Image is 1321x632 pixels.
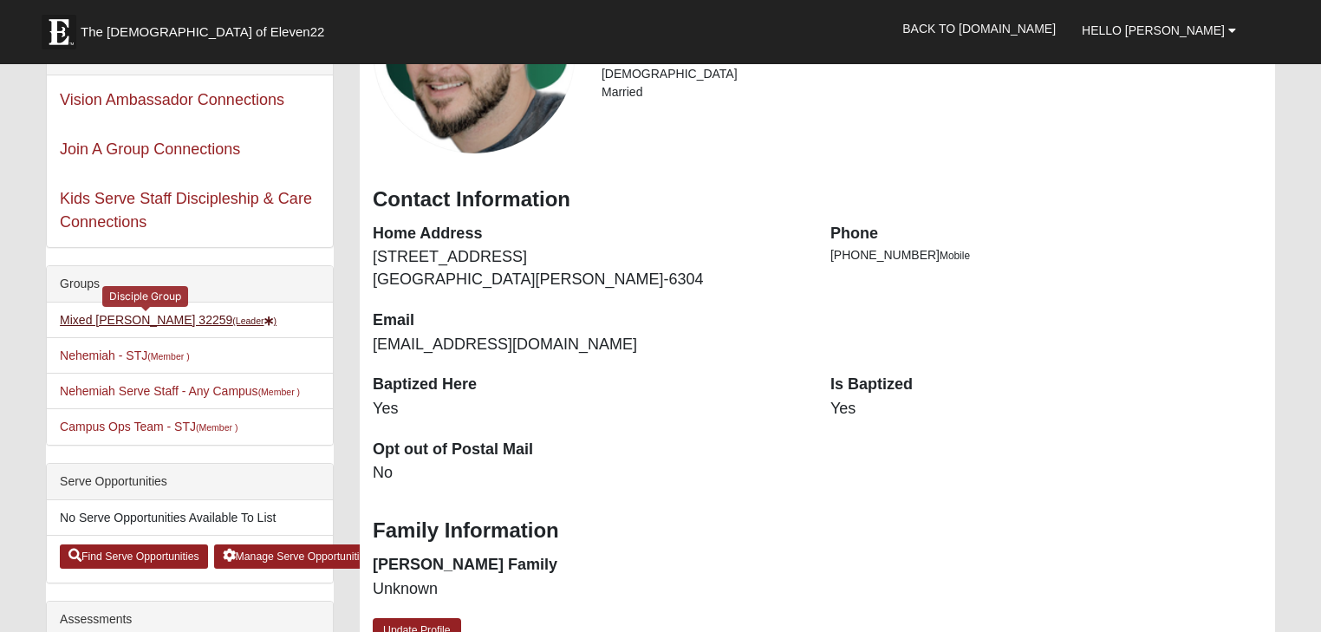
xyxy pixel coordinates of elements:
[60,313,277,327] a: Mixed [PERSON_NAME] 32259(Leader)
[373,223,804,245] dt: Home Address
[102,286,188,306] div: Disciple Group
[830,223,1262,245] dt: Phone
[60,190,312,231] a: Kids Serve Staff Discipleship & Care Connections
[147,351,189,362] small: (Member )
[60,384,300,398] a: Nehemiah Serve Staff - Any Campus(Member )
[60,349,190,362] a: Nehemiah - STJ(Member )
[373,334,804,356] dd: [EMAIL_ADDRESS][DOMAIN_NAME]
[373,374,804,396] dt: Baptized Here
[940,250,970,262] span: Mobile
[602,65,1262,83] li: [DEMOGRAPHIC_DATA]
[60,420,238,433] a: Campus Ops Team - STJ(Member )
[47,500,333,536] li: No Serve Opportunities Available To List
[830,398,1262,420] dd: Yes
[42,15,76,49] img: Eleven22 logo
[232,316,277,326] small: (Leader )
[373,578,804,601] dd: Unknown
[47,266,333,303] div: Groups
[373,398,804,420] dd: Yes
[373,439,804,461] dt: Opt out of Postal Mail
[373,309,804,332] dt: Email
[373,246,804,290] dd: [STREET_ADDRESS] [GEOGRAPHIC_DATA][PERSON_NAME]-6304
[60,544,208,569] a: Find Serve Opportunities
[214,544,380,569] a: Manage Serve Opportunities
[258,387,300,397] small: (Member )
[830,246,1262,264] li: [PHONE_NUMBER]
[1069,9,1249,52] a: Hello [PERSON_NAME]
[33,6,380,49] a: The [DEMOGRAPHIC_DATA] of Eleven22
[373,462,804,485] dd: No
[830,374,1262,396] dt: Is Baptized
[602,83,1262,101] li: Married
[1082,23,1225,37] span: Hello [PERSON_NAME]
[47,464,333,500] div: Serve Opportunities
[60,91,284,108] a: Vision Ambassador Connections
[373,518,1262,544] h3: Family Information
[60,140,240,158] a: Join A Group Connections
[373,554,804,577] dt: [PERSON_NAME] Family
[889,7,1069,50] a: Back to [DOMAIN_NAME]
[373,187,1262,212] h3: Contact Information
[81,23,324,41] span: The [DEMOGRAPHIC_DATA] of Eleven22
[196,422,238,433] small: (Member )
